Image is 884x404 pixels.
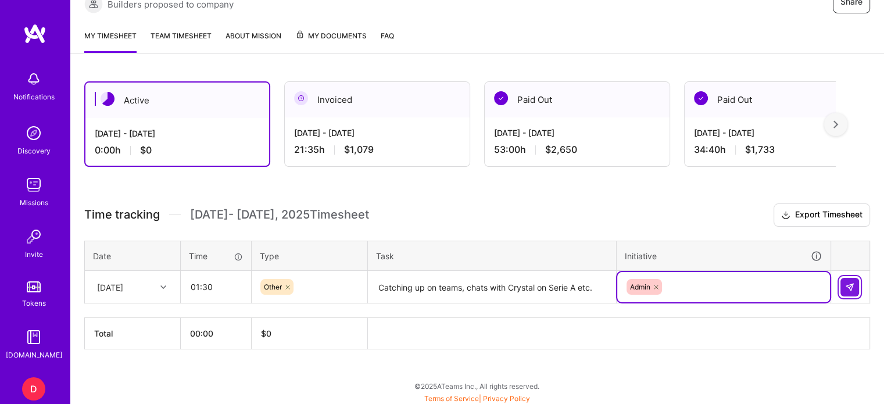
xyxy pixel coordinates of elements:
[294,91,308,105] img: Invoiced
[97,281,123,293] div: [DATE]
[20,196,48,209] div: Missions
[22,67,45,91] img: bell
[140,144,152,156] span: $0
[294,144,460,156] div: 21:35 h
[25,248,43,260] div: Invite
[160,284,166,290] i: icon Chevron
[181,318,252,349] th: 00:00
[381,30,394,53] a: FAQ
[17,145,51,157] div: Discovery
[22,377,45,401] div: D
[19,377,48,401] a: D
[368,241,617,271] th: Task
[774,203,870,227] button: Export Timesheet
[22,225,45,248] img: Invite
[424,394,530,403] span: |
[226,30,281,53] a: About Mission
[85,241,181,271] th: Date
[84,208,160,222] span: Time tracking
[101,92,114,106] img: Active
[833,120,838,128] img: right
[189,250,243,262] div: Time
[22,173,45,196] img: teamwork
[84,30,137,53] a: My timesheet
[694,127,860,139] div: [DATE] - [DATE]
[264,283,282,291] span: Other
[845,283,854,292] img: Submit
[22,297,46,309] div: Tokens
[95,144,260,156] div: 0:00 h
[27,281,41,292] img: tokens
[424,394,479,403] a: Terms of Service
[252,241,368,271] th: Type
[285,82,470,117] div: Invoiced
[483,394,530,403] a: Privacy Policy
[151,30,212,53] a: Team timesheet
[70,371,884,401] div: © 2025 ATeams Inc., All rights reserved.
[745,144,775,156] span: $1,733
[369,272,615,303] textarea: Catching up on teams, chats with Crystal on Serie A etc.
[22,121,45,145] img: discovery
[494,144,660,156] div: 53:00 h
[485,82,670,117] div: Paid Out
[781,209,790,221] i: icon Download
[190,208,369,222] span: [DATE] - [DATE] , 2025 Timesheet
[85,318,181,349] th: Total
[694,144,860,156] div: 34:40 h
[13,91,55,103] div: Notifications
[22,326,45,349] img: guide book
[6,349,62,361] div: [DOMAIN_NAME]
[295,30,367,42] span: My Documents
[494,91,508,105] img: Paid Out
[630,283,650,291] span: Admin
[295,30,367,53] a: My Documents
[840,278,860,296] div: null
[85,83,269,118] div: Active
[685,82,869,117] div: Paid Out
[344,144,374,156] span: $1,079
[95,127,260,140] div: [DATE] - [DATE]
[625,249,822,263] div: Initiative
[294,127,460,139] div: [DATE] - [DATE]
[494,127,660,139] div: [DATE] - [DATE]
[545,144,577,156] span: $2,650
[181,271,250,302] input: HH:MM
[23,23,46,44] img: logo
[261,328,271,338] span: $ 0
[694,91,708,105] img: Paid Out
